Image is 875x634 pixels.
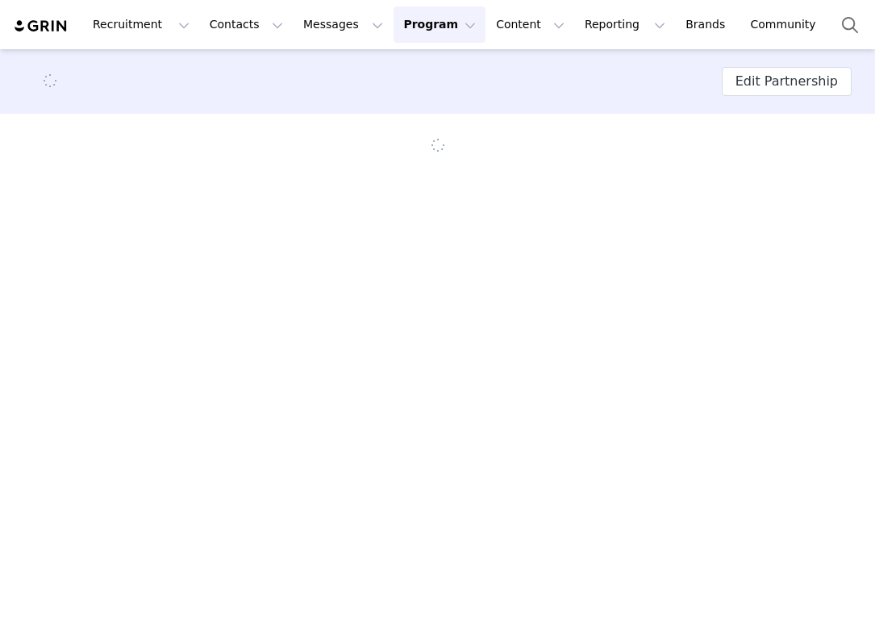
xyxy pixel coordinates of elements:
button: Messages [294,6,393,43]
button: Edit Partnership [722,67,852,96]
img: grin logo [13,19,69,34]
button: Recruitment [83,6,199,43]
button: Content [486,6,574,43]
button: Search [832,6,868,43]
button: Contacts [200,6,293,43]
a: Community [741,6,833,43]
button: Program [394,6,485,43]
button: Reporting [575,6,675,43]
a: Brands [676,6,740,43]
